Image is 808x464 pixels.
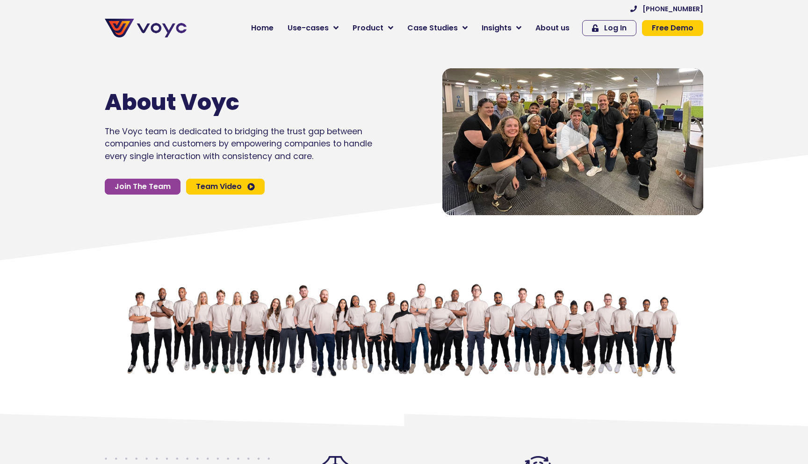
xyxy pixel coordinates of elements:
[281,19,346,37] a: Use-cases
[604,24,627,32] span: Log In
[115,183,171,190] span: Join The Team
[554,122,592,161] div: Video play button
[288,22,329,34] span: Use-cases
[244,19,281,37] a: Home
[353,22,383,34] span: Product
[582,20,636,36] a: Log In
[251,22,274,34] span: Home
[186,179,265,195] a: Team Video
[346,19,400,37] a: Product
[196,183,242,190] span: Team Video
[105,89,344,116] h1: About Voyc
[630,6,703,12] a: [PHONE_NUMBER]
[407,22,458,34] span: Case Studies
[482,22,512,34] span: Insights
[642,6,703,12] span: [PHONE_NUMBER]
[105,179,180,195] a: Join The Team
[652,24,693,32] span: Free Demo
[105,125,372,162] p: The Voyc team is dedicated to bridging the trust gap between companies and customers by empowerin...
[475,19,528,37] a: Insights
[528,19,577,37] a: About us
[400,19,475,37] a: Case Studies
[642,20,703,36] a: Free Demo
[105,19,187,37] img: voyc-full-logo
[535,22,570,34] span: About us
